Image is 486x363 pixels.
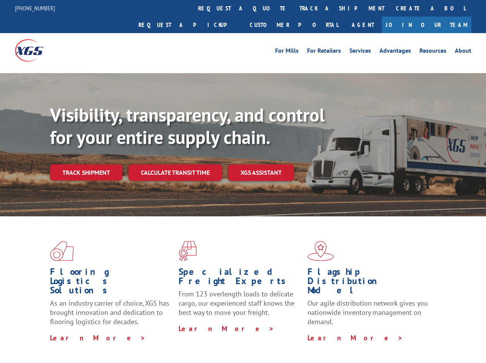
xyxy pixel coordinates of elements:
[133,17,244,33] a: Request a pickup
[379,48,411,56] a: Advantages
[344,17,382,33] a: Agent
[50,241,74,261] img: xgs-icon-total-supply-chain-intelligence-red
[307,267,430,299] h1: Flagship Distribution Model
[15,4,55,12] a: [PHONE_NUMBER]
[382,17,471,33] a: Join Our Team
[179,289,301,324] p: From 123 overlength loads to delicate cargo, our experienced staff knows the best way to move you...
[307,333,403,342] a: Learn More >
[179,267,301,289] h1: Specialized Freight Experts
[419,48,446,56] a: Resources
[179,241,197,261] img: xgs-icon-focused-on-flooring-red
[50,267,173,299] h1: Flooring Logistics Solutions
[228,164,294,181] a: XGS ASSISTANT
[307,241,334,261] img: xgs-icon-flagship-distribution-model-red
[349,48,371,56] a: Services
[50,299,169,326] span: As an industry carrier of choice, XGS has brought innovation and dedication to flooring logistics...
[455,48,471,56] a: About
[179,324,274,333] a: Learn More >
[307,299,428,326] span: Our agile distribution network gives you nationwide inventory management on demand.
[50,103,325,149] b: Visibility, transparency, and control for your entire supply chain.
[50,333,146,342] a: Learn More >
[129,164,222,181] a: Calculate transit time
[307,48,341,56] a: For Retailers
[50,164,122,181] a: Track shipment
[244,17,344,33] a: Customer Portal
[275,48,299,56] a: For Mills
